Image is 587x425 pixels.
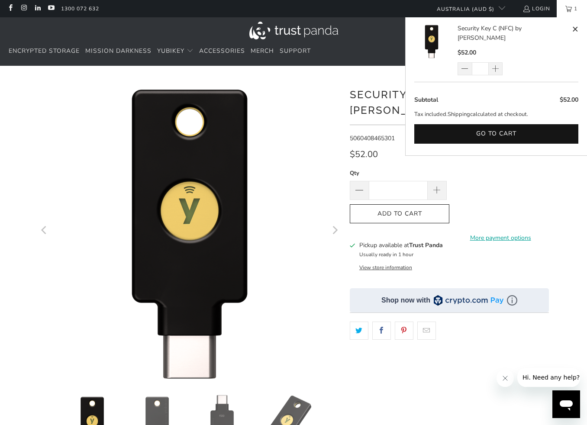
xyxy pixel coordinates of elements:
[85,47,152,55] span: Mission Darkness
[6,5,14,12] a: Trust Panda Australia on Facebook
[350,168,447,178] label: Qty
[414,24,449,58] img: Security Key C (NFC) by Yubico
[452,233,549,243] a: More payment options
[359,210,440,218] span: Add to Cart
[560,96,578,104] span: $52.00
[350,85,549,118] h1: Security Key C (NFC) by [PERSON_NAME]
[9,41,80,61] a: Encrypted Storage
[350,134,395,142] span: 5060408465301
[38,79,52,382] button: Previous
[199,47,245,55] span: Accessories
[395,322,413,340] a: Share this on Pinterest
[350,322,368,340] a: Share this on Twitter
[199,41,245,61] a: Accessories
[47,5,55,12] a: Trust Panda Australia on YouTube
[414,24,458,75] a: Security Key C (NFC) by Yubico
[157,47,184,55] span: YubiKey
[359,264,412,271] button: View store information
[372,322,391,340] a: Share this on Facebook
[417,322,436,340] a: Email this to a friend
[280,47,311,55] span: Support
[61,4,99,13] a: 1300 072 632
[350,355,549,385] iframe: Reviews Widget
[85,41,152,61] a: Mission Darkness
[458,48,476,57] span: $52.00
[350,204,449,224] button: Add to Cart
[409,241,443,249] b: Trust Panda
[517,368,580,387] iframe: Message from company
[34,5,41,12] a: Trust Panda Australia on LinkedIn
[280,41,311,61] a: Support
[414,96,438,104] span: Subtotal
[414,110,578,119] p: Tax included. calculated at checkout.
[552,390,580,418] iframe: Button to launch messaging window
[458,24,570,43] a: Security Key C (NFC) by [PERSON_NAME]
[414,124,578,144] button: Go to cart
[328,79,342,382] button: Next
[381,296,430,305] div: Shop now with
[9,41,311,61] nav: Translation missing: en.navigation.header.main_nav
[251,41,274,61] a: Merch
[359,241,443,250] h3: Pickup available at
[157,41,194,61] summary: YubiKey
[448,110,470,119] a: Shipping
[20,5,27,12] a: Trust Panda Australia on Instagram
[497,370,514,387] iframe: Close message
[359,251,413,258] small: Usually ready in 1 hour
[522,4,550,13] a: Login
[9,47,80,55] span: Encrypted Storage
[251,47,274,55] span: Merch
[350,148,378,160] span: $52.00
[38,79,341,382] a: Security Key C (NFC) by Yubico - Trust Panda
[249,22,338,39] img: Trust Panda Australia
